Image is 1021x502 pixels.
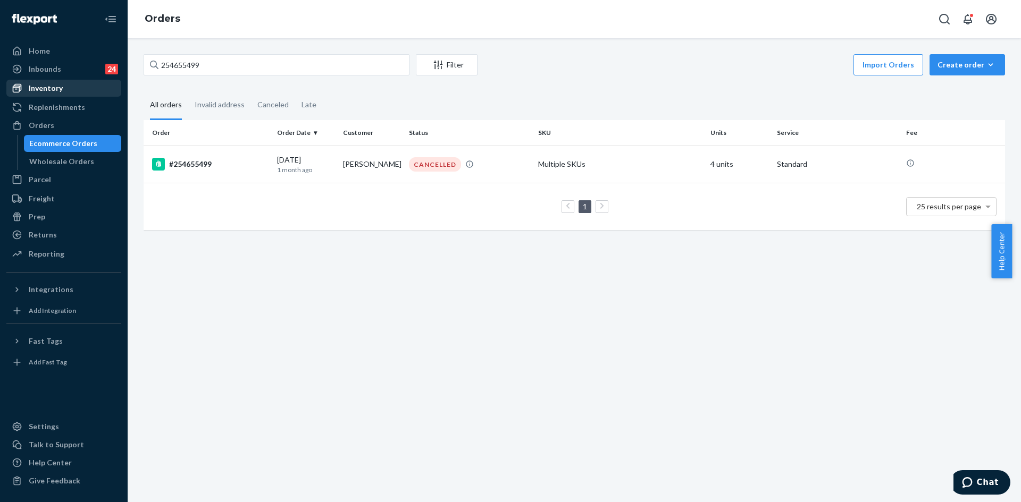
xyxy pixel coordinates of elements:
div: Add Integration [29,306,76,315]
p: Standard [777,159,898,169]
button: Import Orders [853,54,923,75]
a: Ecommerce Orders [24,135,122,152]
div: Integrations [29,284,73,295]
input: Search orders [144,54,409,75]
div: Canceled [257,91,289,118]
button: Close Navigation [100,8,121,30]
div: CANCELLED [409,157,461,172]
img: Flexport logo [12,14,57,24]
div: Prep [29,211,45,222]
div: Inbounds [29,64,61,74]
a: Reporting [6,245,121,262]
span: 25 results per page [917,202,981,211]
button: Open notifications [957,8,978,30]
div: All orders [150,91,182,120]
div: 24 [105,64,118,74]
ol: breadcrumbs [136,4,189,35]
div: Talk to Support [29,439,84,450]
th: Order Date [273,120,339,146]
td: 4 units [706,146,772,183]
div: Invalid address [195,91,245,118]
button: Talk to Support [6,436,121,453]
div: Home [29,46,50,56]
div: Freight [29,193,55,204]
th: Status [405,120,534,146]
a: Wholesale Orders [24,153,122,170]
button: Integrations [6,281,121,298]
div: Ecommerce Orders [29,138,97,149]
button: Fast Tags [6,333,121,350]
div: Reporting [29,249,64,259]
div: Wholesale Orders [29,156,94,167]
a: Add Integration [6,302,121,319]
div: Inventory [29,83,63,93]
a: Replenishments [6,99,121,116]
a: Inbounds24 [6,61,121,78]
a: Orders [6,117,121,134]
div: #254655499 [152,158,269,171]
th: Order [144,120,273,146]
a: Returns [6,226,121,243]
a: Orders [145,13,180,24]
th: Service [773,120,902,146]
div: Late [302,91,316,118]
div: [DATE] [277,155,334,174]
div: Filter [416,59,477,70]
a: Page 1 is your current page [581,202,589,211]
div: Give Feedback [29,475,80,486]
th: SKU [534,120,706,146]
a: Home [6,42,121,59]
p: 1 month ago [277,165,334,174]
th: Fee [902,120,1005,146]
div: Create order [938,59,997,70]
div: Orders [29,120,54,131]
div: Returns [29,229,57,240]
th: Units [706,120,772,146]
a: Freight [6,190,121,207]
div: Help Center [29,457,72,468]
button: Give Feedback [6,472,121,489]
button: Create order [930,54,1005,75]
div: Parcel [29,174,51,185]
a: Help Center [6,454,121,471]
button: Filter [416,54,478,75]
a: Parcel [6,171,121,188]
a: Add Fast Tag [6,354,121,371]
div: Customer [343,128,400,137]
td: Multiple SKUs [534,146,706,183]
button: Help Center [991,224,1012,278]
iframe: Opens a widget where you can chat to one of our agents [953,470,1010,497]
div: Settings [29,421,59,432]
a: Prep [6,208,121,225]
button: Open Search Box [934,8,955,30]
button: Open account menu [981,8,1002,30]
td: [PERSON_NAME] [339,146,405,183]
div: Fast Tags [29,336,63,346]
div: Replenishments [29,102,85,113]
a: Inventory [6,80,121,97]
a: Settings [6,418,121,435]
div: Add Fast Tag [29,358,67,367]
